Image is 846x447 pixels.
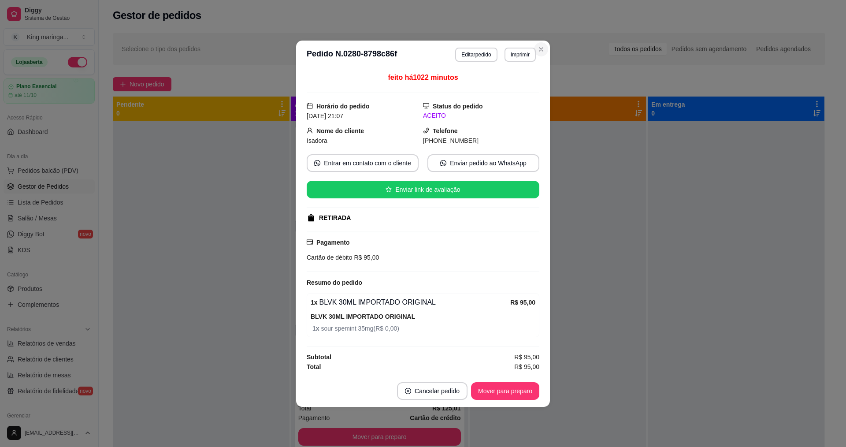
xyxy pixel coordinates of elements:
[455,48,497,62] button: Editarpedido
[311,313,415,320] strong: BLVK 30ML IMPORTADO ORIGINAL
[505,48,536,62] button: Imprimir
[307,137,327,144] span: Isadora
[307,354,331,361] strong: Subtotal
[312,325,321,332] strong: 1 x
[423,103,429,109] span: desktop
[433,103,483,110] strong: Status do pedido
[471,382,539,400] button: Mover para preparo
[514,362,539,372] span: R$ 95,00
[440,160,446,166] span: whats-app
[510,299,535,306] strong: R$ 95,00
[307,254,352,261] span: Cartão de débito
[423,137,479,144] span: [PHONE_NUMBER]
[307,239,313,245] span: credit-card
[388,74,458,81] span: feito há 1022 minutos
[307,103,313,109] span: calendar
[352,254,379,261] span: R$ 95,00
[314,160,320,166] span: whats-app
[397,382,468,400] button: close-circleCancelar pedido
[534,42,548,56] button: Close
[433,127,458,134] strong: Telefone
[427,154,539,172] button: whats-appEnviar pedido ao WhatsApp
[386,186,392,193] span: star
[311,297,510,308] div: BLVK 30ML IMPORTADO ORIGINAL
[316,127,364,134] strong: Nome do cliente
[312,324,535,333] span: sour spemint 35mg ( R$ 0,00 )
[514,352,539,362] span: R$ 95,00
[307,154,419,172] button: whats-appEntrar em contato com o cliente
[307,181,539,198] button: starEnviar link de avaliação
[307,127,313,134] span: user
[319,213,351,223] div: RETIRADA
[316,103,370,110] strong: Horário do pedido
[307,112,343,119] span: [DATE] 21:07
[423,127,429,134] span: phone
[316,239,349,246] strong: Pagamento
[307,363,321,370] strong: Total
[307,279,362,286] strong: Resumo do pedido
[423,111,539,120] div: ACEITO
[405,388,411,394] span: close-circle
[307,48,397,62] h3: Pedido N. 0280-8798c86f
[311,299,318,306] strong: 1 x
